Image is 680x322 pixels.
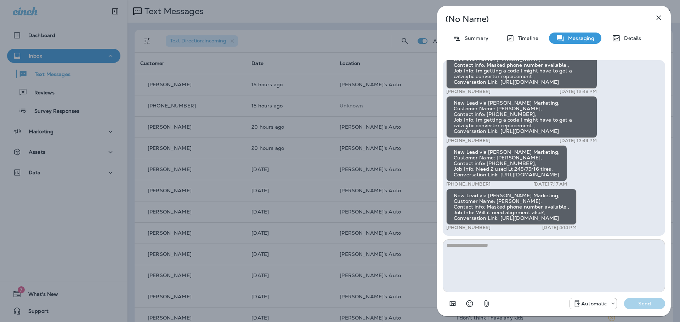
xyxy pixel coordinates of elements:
p: Details [620,35,641,41]
div: New Lead via [PERSON_NAME] Marketing, Customer Name: [PERSON_NAME], Contact info: Masked phone nu... [446,47,597,89]
p: [PHONE_NUMBER] [446,89,491,94]
p: [DATE] 4:14 PM [542,225,577,230]
p: [DATE] 12:49 PM [560,138,597,144]
p: Timeline [515,35,538,41]
p: [PHONE_NUMBER] [446,225,491,230]
p: [PHONE_NUMBER] [446,138,491,144]
div: New Lead via [PERSON_NAME] Marketing, Customer Name: [PERSON_NAME], Contact info: Masked phone nu... [446,189,577,225]
p: Messaging [565,35,594,41]
p: [DATE] 7:17 AM [533,181,567,187]
button: Select an emoji [463,297,477,311]
div: New Lead via [PERSON_NAME] Marketing, Customer Name: [PERSON_NAME], Contact info: [PHONE_NUMBER],... [446,96,597,138]
p: [PHONE_NUMBER] [446,181,491,187]
div: New Lead via [PERSON_NAME] Marketing, Customer Name: [PERSON_NAME], Contact info: [PHONE_NUMBER],... [446,145,567,181]
p: Automatic [581,301,607,306]
p: [DATE] 12:48 PM [560,89,597,94]
p: (No Name) [446,16,639,22]
button: Add in a premade template [446,297,460,311]
p: Summary [461,35,488,41]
